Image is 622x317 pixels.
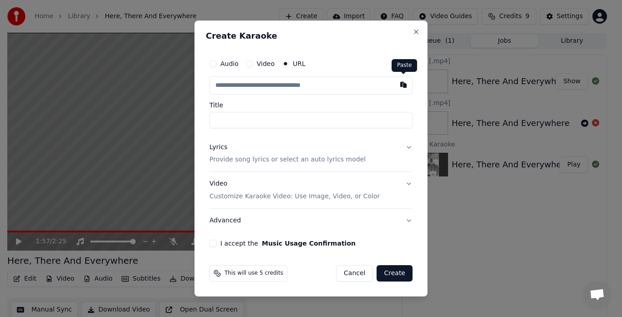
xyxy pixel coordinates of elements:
[392,59,417,72] div: Paste
[262,240,356,247] button: I accept the
[336,265,373,282] button: Cancel
[293,60,306,67] label: URL
[209,102,413,108] label: Title
[209,172,413,209] button: VideoCustomize Karaoke Video: Use Image, Video, or Color
[209,136,413,172] button: LyricsProvide song lyrics or select an auto lyrics model
[209,143,227,152] div: Lyrics
[209,209,413,232] button: Advanced
[209,192,380,201] p: Customize Karaoke Video: Use Image, Video, or Color
[220,240,356,247] label: I accept the
[224,270,283,277] span: This will use 5 credits
[209,180,380,201] div: Video
[209,156,366,165] p: Provide song lyrics or select an auto lyrics model
[206,32,416,40] h2: Create Karaoke
[257,60,275,67] label: Video
[377,265,413,282] button: Create
[220,60,239,67] label: Audio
